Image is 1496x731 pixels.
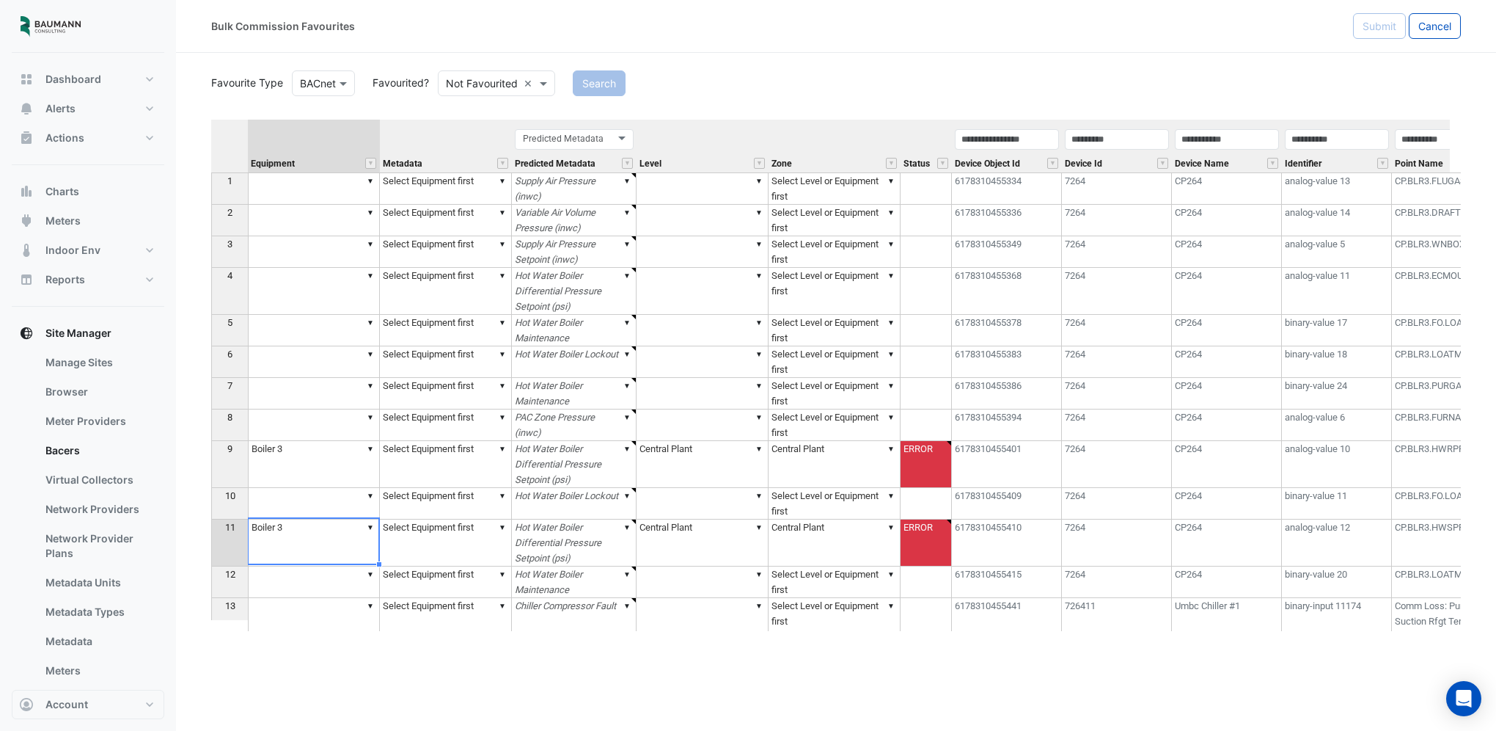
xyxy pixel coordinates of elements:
[225,490,235,501] span: 10
[512,315,637,346] td: Hot Water Boiler Maintenance
[753,205,765,220] div: ▼
[753,236,765,252] div: ▼
[380,205,512,236] td: Select Equipment first
[34,524,164,568] a: Network Provider Plans
[496,268,508,283] div: ▼
[225,569,235,580] span: 12
[952,598,1062,645] td: 6178310455441
[12,65,164,94] button: Dashboard
[364,236,376,252] div: ▼
[621,488,633,503] div: ▼
[1172,315,1282,346] td: CP264
[227,412,232,423] span: 8
[769,598,901,645] td: Select Level or Equipment first
[1282,410,1392,441] td: analog-value 6
[380,315,512,346] td: Select Equipment first
[380,236,512,268] td: Select Equipment first
[380,410,512,441] td: Select Equipment first
[885,205,897,220] div: ▼
[12,177,164,206] button: Charts
[753,567,765,582] div: ▼
[1282,346,1392,378] td: binary-value 18
[18,12,84,41] img: Company Logo
[45,243,100,258] span: Indoor Env
[34,685,164,730] a: Sustainability Rating Types
[1062,378,1172,410] td: 7264
[1446,681,1481,716] div: Open Intercom Messenger
[496,315,508,330] div: ▼
[769,567,901,598] td: Select Level or Equipment first
[621,520,633,535] div: ▼
[753,488,765,503] div: ▼
[12,123,164,153] button: Actions
[496,488,508,503] div: ▼
[1282,172,1392,205] td: analog-value 13
[769,346,901,378] td: Select Level or Equipment first
[364,567,376,582] div: ▼
[19,214,34,228] app-icon: Meters
[1409,13,1461,39] button: Cancel
[225,600,235,611] span: 13
[227,349,232,360] span: 6
[769,205,901,236] td: Select Level or Equipment first
[1062,346,1172,378] td: 7264
[771,159,792,169] span: Zone
[524,76,536,91] span: Clear
[248,520,380,567] td: Boiler 3
[621,236,633,252] div: ▼
[45,72,101,87] span: Dashboard
[952,346,1062,378] td: 6178310455383
[952,378,1062,410] td: 6178310455386
[901,520,952,567] td: ERROR
[1172,441,1282,488] td: CP264
[364,520,376,535] div: ▼
[364,441,376,457] div: ▼
[1172,236,1282,268] td: CP264
[34,597,164,627] a: Metadata Types
[1172,205,1282,236] td: CP264
[496,236,508,252] div: ▼
[952,205,1062,236] td: 6178310455336
[512,205,637,236] td: Variable Air Volume Pressure (inwc)
[19,101,34,116] app-icon: Alerts
[496,173,508,189] div: ▼
[769,378,901,410] td: Select Level or Equipment first
[753,520,765,535] div: ▼
[227,317,232,328] span: 5
[364,315,376,330] div: ▼
[1285,159,1321,169] span: Identifier
[380,378,512,410] td: Select Equipment first
[769,236,901,268] td: Select Level or Equipment first
[364,346,376,362] div: ▼
[769,488,901,520] td: Select Level or Equipment first
[45,326,111,341] span: Site Manager
[364,173,376,189] div: ▼
[45,101,76,116] span: Alerts
[769,441,901,488] td: Central Plant
[903,159,930,169] span: Status
[34,495,164,524] a: Network Providers
[952,172,1062,205] td: 6178310455334
[955,159,1020,169] span: Device Object Id
[496,410,508,425] div: ▼
[885,378,897,393] div: ▼
[637,441,769,488] td: Central Plant
[952,236,1062,268] td: 6178310455349
[1062,236,1172,268] td: 7264
[952,567,1062,598] td: 6178310455415
[753,268,765,283] div: ▼
[496,598,508,614] div: ▼
[1062,441,1172,488] td: 7264
[1172,567,1282,598] td: CP264
[885,567,897,582] div: ▼
[1395,159,1443,169] span: Point Name
[19,131,34,145] app-icon: Actions
[45,272,85,287] span: Reports
[885,236,897,252] div: ▼
[34,407,164,436] a: Meter Providers
[19,272,34,287] app-icon: Reports
[380,488,512,520] td: Select Equipment first
[19,243,34,258] app-icon: Indoor Env
[1172,410,1282,441] td: CP264
[512,172,637,205] td: Supply Air Pressure (inwc)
